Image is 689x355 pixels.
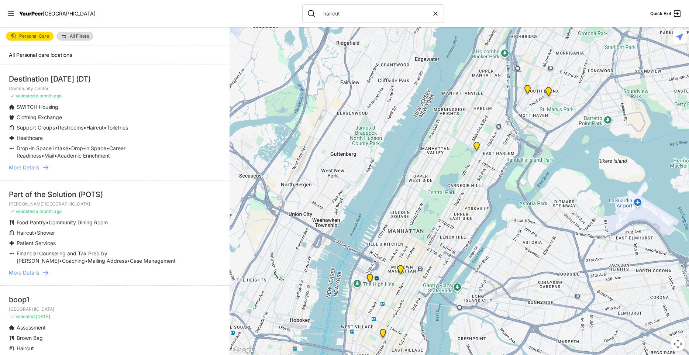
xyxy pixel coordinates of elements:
[44,152,54,159] span: Mail
[34,230,37,236] span: •
[62,258,85,264] span: Coaching
[19,34,49,38] span: Personal Care
[472,142,481,154] div: Manhattan
[107,124,128,131] span: Toiletries
[9,294,221,305] div: boop1
[36,93,62,99] span: a month ago
[365,274,375,286] div: Chelsea
[17,219,46,225] span: Food Pantry
[59,258,62,264] span: •
[17,230,34,236] span: Haircut
[17,145,68,151] span: Drop-in Space Intake
[37,230,55,236] span: Shower
[10,208,35,214] span: ✓ Validated
[88,258,127,264] span: Mailing Address
[9,74,221,84] div: Destination [DATE] (DT)
[57,152,110,159] span: Academic Enrichment
[43,10,96,17] span: [GEOGRAPHIC_DATA]
[17,335,43,341] span: Brown Bag
[17,345,34,351] span: Haircut
[17,104,58,110] span: SWITCH Housing
[130,258,176,264] span: Case Management
[319,10,432,17] input: Search
[71,145,106,151] span: Drop-in Space
[83,124,86,131] span: •
[55,124,58,131] span: •
[650,11,671,17] span: Quick Exit
[19,10,43,17] span: YourPeer
[9,189,221,200] div: Part of the Solution (POTS)
[19,11,96,16] a: YourPeer[GEOGRAPHIC_DATA]
[671,337,685,351] button: Map camera controls
[231,345,256,355] a: Open this area in Google Maps (opens a new window)
[46,219,49,225] span: •
[231,345,256,355] img: Google
[54,152,57,159] span: •
[56,32,93,41] a: All Filters
[17,250,107,264] span: Financial Counseling and Tax Prep by [PERSON_NAME]
[523,85,532,97] div: Harm Reduction Center
[9,269,221,276] a: More Details
[58,124,83,131] span: Restrooms
[650,9,682,18] a: Quick Exit
[17,114,62,120] span: Clothing Exchange
[9,306,221,312] p: [GEOGRAPHIC_DATA]
[10,314,35,319] span: ✓ Validated
[41,152,44,159] span: •
[17,124,55,131] span: Support Groups
[9,164,221,171] a: More Details
[49,219,108,225] span: Community Dining Room
[127,258,130,264] span: •
[17,324,46,331] span: Assessment
[70,34,89,38] span: All Filters
[85,258,88,264] span: •
[17,135,43,141] span: Healthcare
[9,201,221,207] p: [PERSON_NAME][GEOGRAPHIC_DATA]
[544,87,553,99] div: Community Center
[17,240,56,246] span: Patient Services
[36,314,50,319] span: [DATE]
[106,145,109,151] span: •
[9,164,39,171] span: More Details
[378,329,387,341] div: Harvey Milk High School
[9,52,72,58] span: All Personal care locations
[104,124,107,131] span: •
[68,145,71,151] span: •
[9,86,221,92] p: Community Center
[36,208,62,214] span: a month ago
[86,124,104,131] span: Haircut
[9,269,39,276] span: More Details
[6,32,54,41] a: Personal Care
[10,93,35,99] span: ✓ Validated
